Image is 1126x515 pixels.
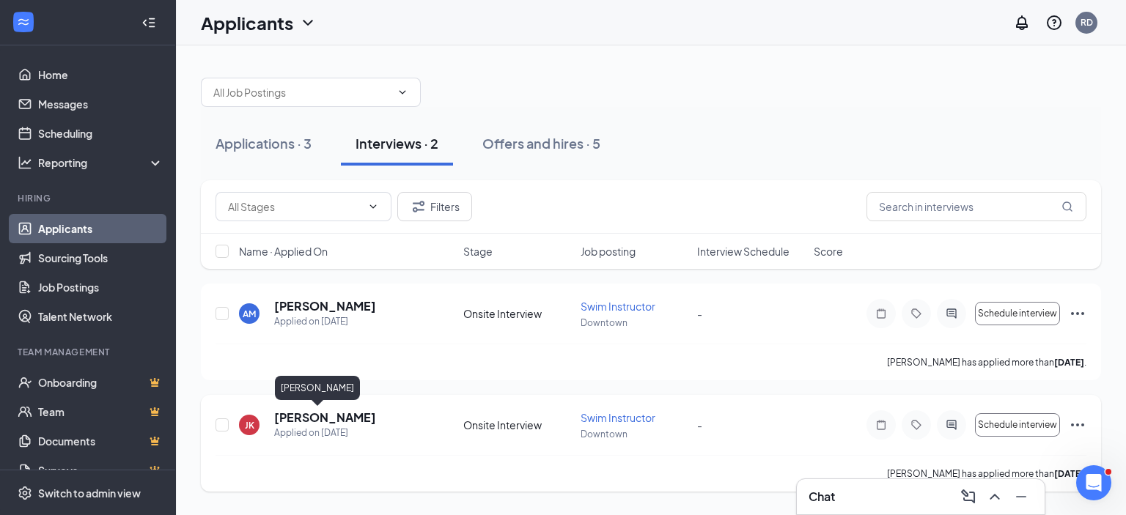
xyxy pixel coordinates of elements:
a: Talent Network [38,302,163,331]
a: OnboardingCrown [38,368,163,397]
div: Offers and hires · 5 [482,134,600,152]
input: All Job Postings [213,84,391,100]
svg: Tag [908,419,925,431]
div: [PERSON_NAME] [275,376,360,400]
a: TeamCrown [38,397,163,426]
input: All Stages [228,199,361,215]
div: Switch to admin view [38,486,141,500]
h1: Applicants [201,10,293,35]
button: ChevronUp [983,485,1007,508]
span: Score [814,244,843,259]
p: [PERSON_NAME] has applied more than . [887,356,1086,368]
span: - [697,307,702,320]
a: Home [38,60,163,89]
button: Minimize [1009,485,1033,508]
span: - [697,418,702,431]
div: RD [1081,16,1093,29]
span: Job posting [581,244,636,259]
h3: Chat [809,489,835,505]
svg: Tag [908,308,925,319]
div: Team Management [18,346,161,358]
svg: Collapse [141,15,156,30]
button: Schedule interview [975,413,1060,437]
div: Applied on [DATE] [274,426,376,440]
a: Applicants [38,214,163,243]
a: Messages [38,89,163,119]
a: Scheduling [38,119,163,148]
svg: Analysis [18,155,32,170]
span: Schedule interview [978,308,1057,319]
svg: QuestionInfo [1045,14,1063,32]
p: [PERSON_NAME] has applied more than . [887,467,1086,480]
span: Swim Instructor [581,300,655,313]
svg: WorkstreamLogo [16,15,31,29]
span: Name · Applied On [239,244,328,259]
span: Swim Instructor [581,411,655,424]
button: ComposeMessage [957,485,980,508]
a: SurveysCrown [38,456,163,485]
span: Stage [463,244,493,259]
div: Applied on [DATE] [274,314,376,329]
svg: Minimize [1012,488,1030,505]
b: [DATE] [1054,357,1084,368]
svg: MagnifyingGlass [1061,201,1073,212]
div: Reporting [38,155,164,170]
div: JK [245,419,254,431]
div: Interviews · 2 [356,134,438,152]
div: AM [243,308,256,320]
div: Onsite Interview [463,418,571,432]
svg: Ellipses [1069,416,1086,434]
a: DocumentsCrown [38,426,163,456]
svg: ChevronDown [397,86,408,98]
h5: [PERSON_NAME] [274,298,376,314]
svg: Filter [410,198,427,215]
button: Schedule interview [975,302,1060,325]
b: [DATE] [1054,468,1084,479]
span: Interview Schedule [697,244,790,259]
svg: ChevronDown [299,14,317,32]
svg: Settings [18,486,32,500]
svg: Ellipses [1069,305,1086,322]
a: Job Postings [38,273,163,302]
svg: Note [872,419,890,431]
div: Onsite Interview [463,306,571,321]
svg: Note [872,308,890,319]
svg: ActiveChat [943,419,960,431]
div: Hiring [18,192,161,204]
div: Applications · 3 [216,134,312,152]
iframe: Intercom live chat [1076,465,1111,500]
a: Sourcing Tools [38,243,163,273]
svg: ComposeMessage [960,488,977,505]
svg: ChevronUp [986,488,1004,505]
button: Filter Filters [397,192,472,221]
span: Schedule interview [978,420,1057,430]
p: Downtown [581,428,688,440]
p: Downtown [581,316,688,329]
h5: [PERSON_NAME] [274,410,376,426]
svg: Notifications [1013,14,1031,32]
input: Search in interviews [866,192,1086,221]
svg: ActiveChat [943,308,960,319]
svg: ChevronDown [367,201,379,212]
